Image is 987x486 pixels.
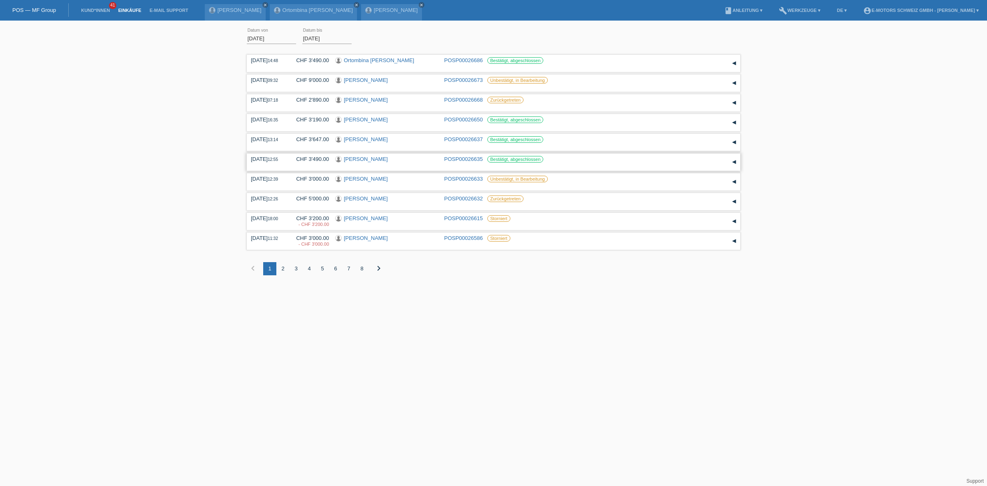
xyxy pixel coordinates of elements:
[251,156,284,162] div: [DATE]
[251,195,284,202] div: [DATE]
[268,118,278,122] span: 16:35
[268,98,278,102] span: 07:18
[728,176,740,188] div: auf-/zuklappen
[268,137,278,142] span: 13:14
[444,156,483,162] a: POSP00026635
[419,3,424,7] i: close
[248,263,258,273] i: chevron_left
[251,97,284,103] div: [DATE]
[262,2,268,8] a: close
[329,262,342,275] div: 6
[354,2,359,8] a: close
[290,156,329,162] div: CHF 3'490.00
[268,197,278,201] span: 12:26
[251,235,284,241] div: [DATE]
[728,215,740,228] div: auf-/zuklappen
[444,195,483,202] a: POSP00026632
[303,262,316,275] div: 4
[728,77,740,89] div: auf-/zuklappen
[109,2,116,9] span: 41
[444,57,483,63] a: POSP00026686
[344,77,388,83] a: [PERSON_NAME]
[487,215,510,222] label: Storniert
[251,57,284,63] div: [DATE]
[419,2,424,8] a: close
[283,7,353,13] a: Ortombina [PERSON_NAME]
[444,77,483,83] a: POSP00026673
[487,77,548,84] label: Unbestätigt, in Bearbeitung
[833,8,851,13] a: DE ▾
[444,215,483,221] a: POSP00026615
[344,215,388,221] a: [PERSON_NAME]
[374,7,418,13] a: [PERSON_NAME]
[487,156,543,163] label: Bestätigt, abgeschlossen
[344,195,388,202] a: [PERSON_NAME]
[276,262,290,275] div: 2
[720,8,767,13] a: bookAnleitung ▾
[966,478,984,484] a: Support
[290,176,329,182] div: CHF 3'000.00
[374,263,384,273] i: chevron_right
[344,57,414,63] a: Ortombina [PERSON_NAME]
[344,176,388,182] a: [PERSON_NAME]
[779,7,787,15] i: build
[487,235,510,242] label: Storniert
[487,97,524,103] label: Zurückgetreten
[444,235,483,241] a: POSP00026586
[487,116,543,123] label: Bestätigt, abgeschlossen
[344,116,388,123] a: [PERSON_NAME]
[146,8,192,13] a: E-Mail Support
[344,136,388,142] a: [PERSON_NAME]
[728,136,740,149] div: auf-/zuklappen
[251,136,284,142] div: [DATE]
[728,235,740,247] div: auf-/zuklappen
[263,262,276,275] div: 1
[728,97,740,109] div: auf-/zuklappen
[290,97,329,103] div: CHF 2'890.00
[724,7,732,15] i: book
[863,7,871,15] i: account_circle
[775,8,825,13] a: buildWerkzeuge ▾
[290,57,329,63] div: CHF 3'490.00
[444,136,483,142] a: POSP00026637
[218,7,262,13] a: [PERSON_NAME]
[251,176,284,182] div: [DATE]
[487,136,543,143] label: Bestätigt, abgeschlossen
[354,3,359,7] i: close
[268,236,278,241] span: 11:32
[12,7,56,13] a: POS — MF Group
[251,116,284,123] div: [DATE]
[728,57,740,70] div: auf-/zuklappen
[268,58,278,63] span: 14:48
[728,156,740,168] div: auf-/zuklappen
[268,78,278,83] span: 09:32
[444,116,483,123] a: POSP00026650
[268,216,278,221] span: 18:00
[487,195,524,202] label: Zurückgetreten
[290,222,329,227] div: 26.08.2025 / neu
[251,77,284,83] div: [DATE]
[290,116,329,123] div: CHF 3'190.00
[344,235,388,241] a: [PERSON_NAME]
[444,176,483,182] a: POSP00026633
[290,195,329,202] div: CHF 5'000.00
[728,195,740,208] div: auf-/zuklappen
[444,97,483,103] a: POSP00026668
[290,242,329,246] div: 27.08.2025 / falsch
[290,262,303,275] div: 3
[77,8,114,13] a: Kund*innen
[290,136,329,142] div: CHF 3'647.00
[290,215,329,228] div: CHF 3'200.00
[263,3,267,7] i: close
[487,176,548,182] label: Unbestätigt, in Bearbeitung
[487,57,543,64] label: Bestätigt, abgeschlossen
[344,97,388,103] a: [PERSON_NAME]
[114,8,145,13] a: Einkäufe
[344,156,388,162] a: [PERSON_NAME]
[355,262,368,275] div: 8
[290,235,329,247] div: CHF 3'000.00
[268,177,278,181] span: 12:39
[316,262,329,275] div: 5
[251,215,284,221] div: [DATE]
[268,157,278,162] span: 12:55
